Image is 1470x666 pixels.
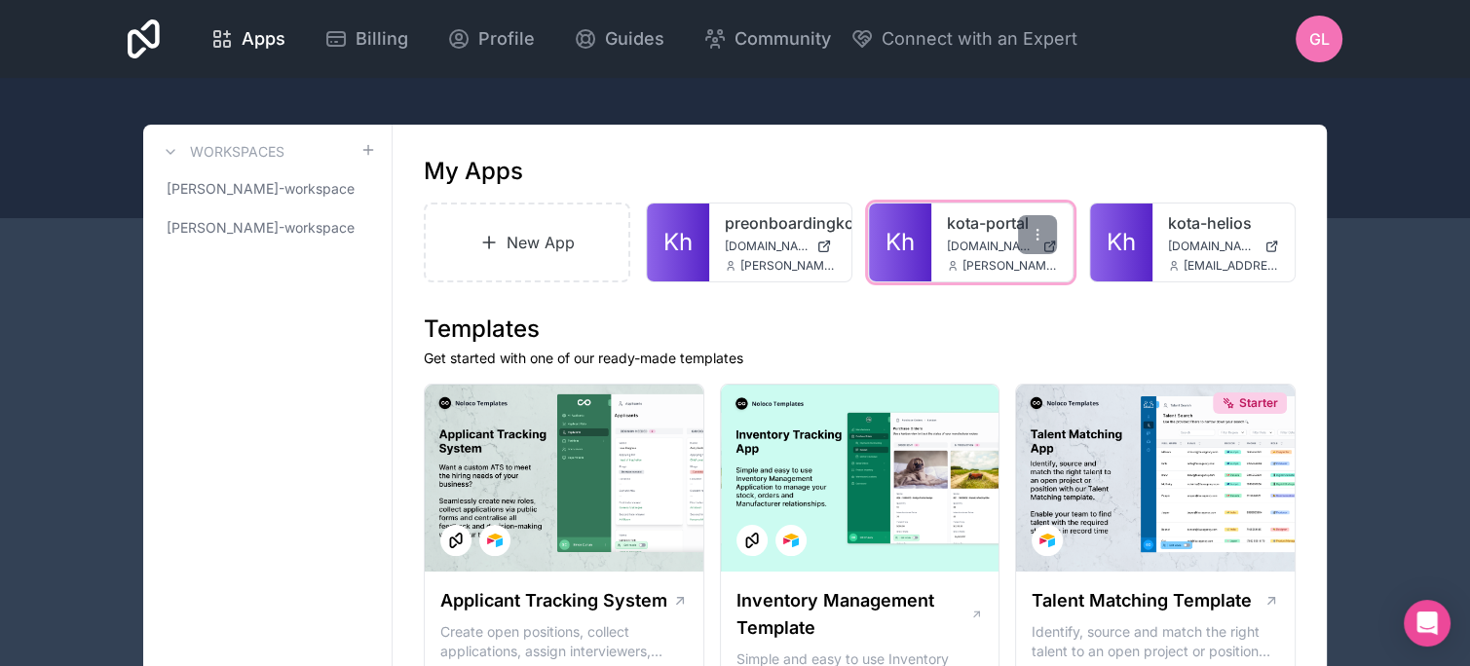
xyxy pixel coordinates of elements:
[487,533,503,548] img: Airtable Logo
[869,203,931,281] a: Kh
[725,211,836,235] a: preonboardingkotahub
[1309,27,1330,51] span: GL
[882,25,1077,53] span: Connect with an Expert
[424,314,1296,345] h1: Templates
[1168,211,1279,235] a: kota-helios
[947,211,1058,235] a: kota-portal
[886,227,915,258] span: Kh
[159,171,376,206] a: [PERSON_NAME]-workspace
[190,142,284,162] h3: Workspaces
[605,25,664,53] span: Guides
[1404,600,1451,647] div: Open Intercom Messenger
[309,18,424,60] a: Billing
[440,587,667,614] h1: Applicant Tracking System
[663,227,693,258] span: Kh
[440,622,688,661] p: Create open positions, collect applications, assign interviewers, centralise candidate feedback a...
[1184,258,1279,274] span: [EMAIL_ADDRESS][DOMAIN_NAME]
[736,587,970,642] h1: Inventory Management Template
[647,203,709,281] a: Kh
[1090,203,1152,281] a: Kh
[1039,533,1055,548] img: Airtable Logo
[242,25,285,53] span: Apps
[735,25,831,53] span: Community
[947,239,1058,254] a: [DOMAIN_NAME]
[159,140,284,164] a: Workspaces
[167,179,355,199] span: [PERSON_NAME]-workspace
[783,533,799,548] img: Airtable Logo
[558,18,680,60] a: Guides
[478,25,535,53] span: Profile
[725,239,809,254] span: [DOMAIN_NAME]
[1032,587,1252,614] h1: Talent Matching Template
[947,239,1036,254] span: [DOMAIN_NAME]
[1239,395,1278,411] span: Starter
[424,203,630,282] a: New App
[432,18,550,60] a: Profile
[1107,227,1136,258] span: Kh
[424,349,1296,368] p: Get started with one of our ready-made templates
[167,218,355,238] span: [PERSON_NAME]-workspace
[356,25,408,53] span: Billing
[159,210,376,245] a: [PERSON_NAME]-workspace
[688,18,847,60] a: Community
[725,239,836,254] a: [DOMAIN_NAME]
[424,156,523,187] h1: My Apps
[195,18,301,60] a: Apps
[1168,239,1279,254] a: [DOMAIN_NAME]
[1032,622,1279,661] p: Identify, source and match the right talent to an open project or position with our Talent Matchi...
[1168,239,1257,254] span: [DOMAIN_NAME]
[850,25,1077,53] button: Connect with an Expert
[740,258,836,274] span: [PERSON_NAME][EMAIL_ADDRESS][DOMAIN_NAME]
[962,258,1058,274] span: [PERSON_NAME][EMAIL_ADDRESS][DOMAIN_NAME]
